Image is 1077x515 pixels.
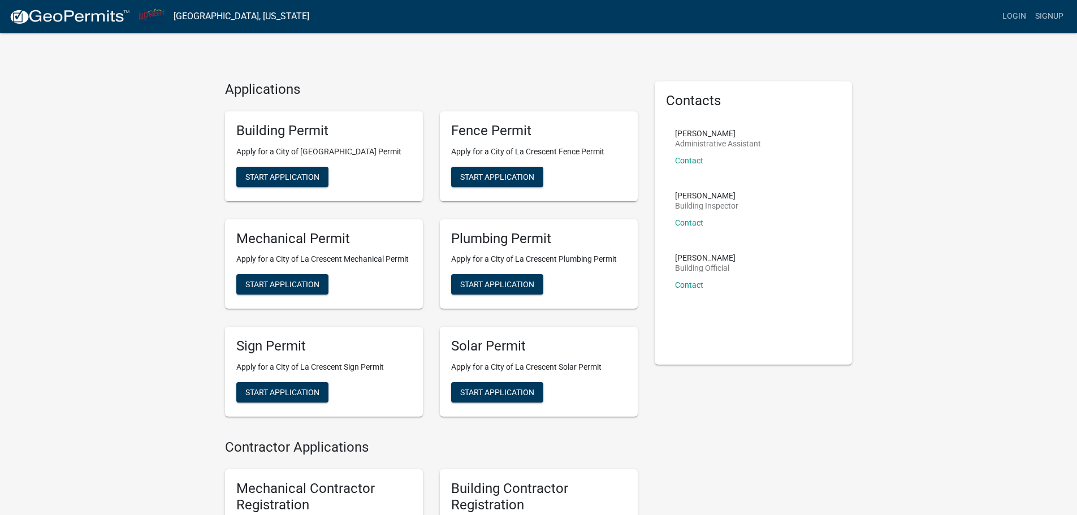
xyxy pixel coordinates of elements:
p: Apply for a City of La Crescent Mechanical Permit [236,253,412,265]
p: [PERSON_NAME] [675,192,738,200]
h5: Mechanical Permit [236,231,412,247]
span: Start Application [460,280,534,289]
span: Start Application [460,172,534,181]
button: Start Application [451,274,543,295]
h5: Contacts [666,93,841,109]
wm-workflow-list-section: Applications [225,81,638,426]
button: Start Application [451,382,543,403]
p: Apply for a City of La Crescent Sign Permit [236,361,412,373]
a: Contact [675,156,703,165]
p: Apply for a City of La Crescent Solar Permit [451,361,626,373]
a: Contact [675,218,703,227]
p: Apply for a City of [GEOGRAPHIC_DATA] Permit [236,146,412,158]
h5: Solar Permit [451,338,626,354]
p: [PERSON_NAME] [675,254,736,262]
a: Signup [1031,6,1068,27]
span: Start Application [460,388,534,397]
button: Start Application [451,167,543,187]
p: Building Inspector [675,202,738,210]
h5: Building Contractor Registration [451,481,626,513]
span: Start Application [245,280,319,289]
button: Start Application [236,167,328,187]
h4: Contractor Applications [225,439,638,456]
p: Building Official [675,264,736,272]
a: [GEOGRAPHIC_DATA], [US_STATE] [174,7,309,26]
h4: Applications [225,81,638,98]
button: Start Application [236,274,328,295]
p: Administrative Assistant [675,140,761,148]
h5: Plumbing Permit [451,231,626,247]
h5: Sign Permit [236,338,412,354]
h5: Building Permit [236,123,412,139]
a: Contact [675,280,703,289]
span: Start Application [245,172,319,181]
button: Start Application [236,382,328,403]
h5: Mechanical Contractor Registration [236,481,412,513]
p: Apply for a City of La Crescent Plumbing Permit [451,253,626,265]
a: Login [998,6,1031,27]
p: [PERSON_NAME] [675,129,761,137]
img: City of La Crescent, Minnesota [139,8,165,24]
span: Start Application [245,388,319,397]
p: Apply for a City of La Crescent Fence Permit [451,146,626,158]
h5: Fence Permit [451,123,626,139]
